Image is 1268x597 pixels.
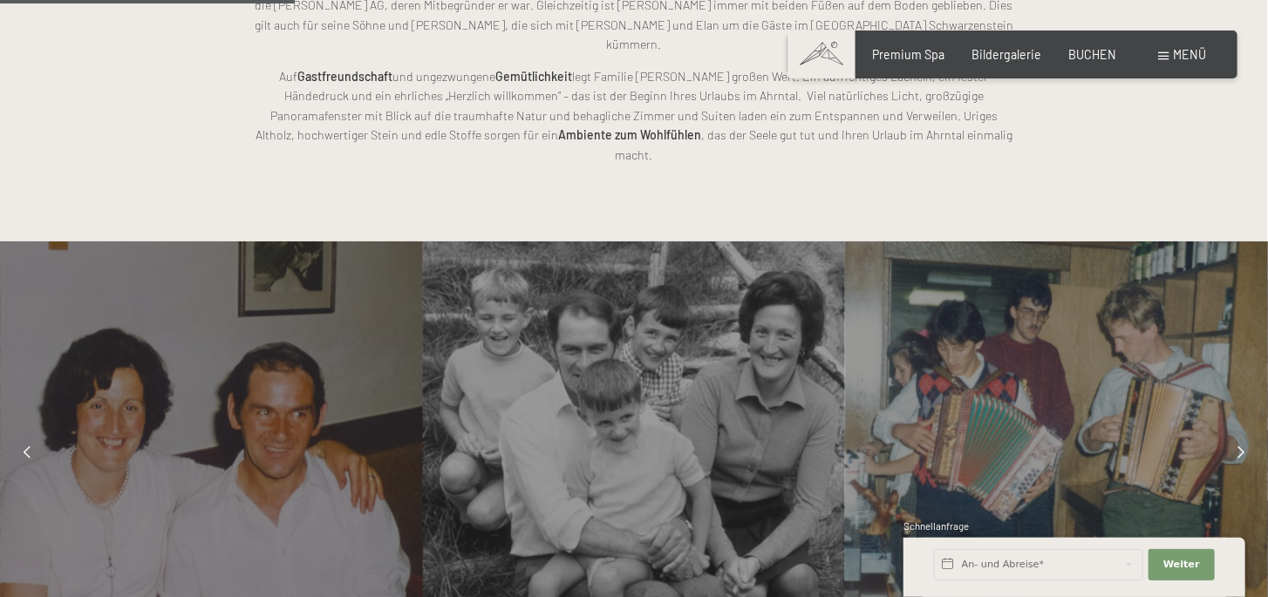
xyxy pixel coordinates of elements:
strong: Gastfreundschaft [298,69,393,84]
a: Premium Spa [872,47,944,62]
a: Bildergalerie [971,47,1041,62]
a: BUCHEN [1068,47,1116,62]
button: Weiter [1149,549,1215,580]
strong: Ambiente zum Wohlfühlen [558,127,701,142]
span: Weiter [1163,558,1200,572]
p: Auf und ungezwungene legt Familie [PERSON_NAME] großen Wert. Ein aufrichtiges Lächeln, ein fester... [250,67,1018,166]
span: Schnellanfrage [903,520,969,532]
span: Menü [1174,47,1207,62]
strong: Gemütlichkeit [496,69,573,84]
